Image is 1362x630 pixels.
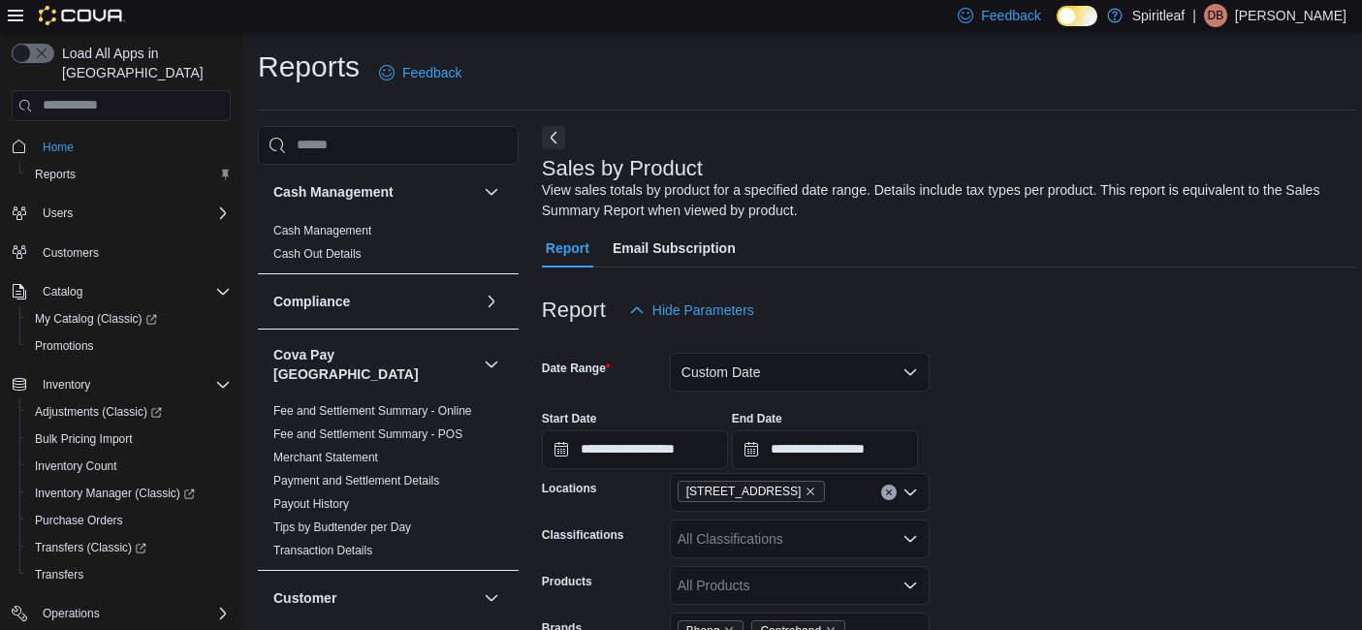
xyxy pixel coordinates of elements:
[43,606,100,621] span: Operations
[35,602,108,625] button: Operations
[27,536,154,559] a: Transfers (Classic)
[732,430,918,469] input: Press the down key to open a popover containing a calendar.
[43,140,74,155] span: Home
[273,544,372,557] a: Transaction Details
[19,161,238,188] button: Reports
[19,332,238,360] button: Promotions
[273,496,349,512] span: Payout History
[35,458,117,474] span: Inventory Count
[903,531,918,547] button: Open list of options
[35,486,195,501] span: Inventory Manager (Classic)
[903,578,918,593] button: Open list of options
[273,426,462,442] span: Fee and Settlement Summary - POS
[27,455,231,478] span: Inventory Count
[35,338,94,354] span: Promotions
[4,371,238,398] button: Inventory
[35,280,90,303] button: Catalog
[19,453,238,480] button: Inventory Count
[35,135,231,159] span: Home
[19,305,238,332] a: My Catalog (Classic)
[273,247,362,261] a: Cash Out Details
[27,427,141,451] a: Bulk Pricing Import
[542,411,597,426] label: Start Date
[4,238,238,267] button: Customers
[27,307,231,331] span: My Catalog (Classic)
[273,474,439,488] a: Payment and Settlement Details
[1192,4,1196,27] p: |
[652,300,754,320] span: Hide Parameters
[273,588,336,608] h3: Customer
[1132,4,1185,27] p: Spiritleaf
[27,509,231,532] span: Purchase Orders
[805,486,816,497] button: Remove 554 - Spiritleaf Fairview St (Burlington) from selection in this group
[542,157,703,180] h3: Sales by Product
[981,6,1040,25] span: Feedback
[19,561,238,588] button: Transfers
[35,602,231,625] span: Operations
[35,280,231,303] span: Catalog
[732,411,782,426] label: End Date
[54,44,231,82] span: Load All Apps in [GEOGRAPHIC_DATA]
[273,292,350,311] h3: Compliance
[903,485,918,500] button: Open list of options
[4,278,238,305] button: Catalog
[273,403,472,419] span: Fee and Settlement Summary - Online
[27,563,91,586] a: Transfers
[273,520,411,534] a: Tips by Budtender per Day
[35,167,76,182] span: Reports
[613,229,736,268] span: Email Subscription
[273,182,394,202] h3: Cash Management
[273,345,476,384] button: Cova Pay [GEOGRAPHIC_DATA]
[35,373,231,396] span: Inventory
[273,224,371,237] a: Cash Management
[258,399,519,570] div: Cova Pay [GEOGRAPHIC_DATA]
[542,361,611,376] label: Date Range
[273,223,371,238] span: Cash Management
[273,473,439,488] span: Payment and Settlement Details
[273,246,362,262] span: Cash Out Details
[542,126,565,149] button: Next
[27,163,83,186] a: Reports
[27,334,102,358] a: Promotions
[27,427,231,451] span: Bulk Pricing Import
[35,136,81,159] a: Home
[27,482,203,505] a: Inventory Manager (Classic)
[670,353,930,392] button: Custom Date
[1208,4,1224,27] span: DB
[480,290,503,313] button: Compliance
[542,430,728,469] input: Press the down key to open a popover containing a calendar.
[258,47,360,86] h1: Reports
[542,180,1346,221] div: View sales totals by product for a specified date range. Details include tax types per product. T...
[542,481,597,496] label: Locations
[27,400,231,424] span: Adjustments (Classic)
[35,567,83,583] span: Transfers
[480,353,503,376] button: Cova Pay [GEOGRAPHIC_DATA]
[19,480,238,507] a: Inventory Manager (Classic)
[678,481,826,502] span: 554 - Spiritleaf Fairview St (Burlington)
[35,513,123,528] span: Purchase Orders
[27,563,231,586] span: Transfers
[43,284,82,299] span: Catalog
[27,455,125,478] a: Inventory Count
[4,133,238,161] button: Home
[480,586,503,610] button: Customer
[27,400,170,424] a: Adjustments (Classic)
[402,63,461,82] span: Feedback
[19,425,238,453] button: Bulk Pricing Import
[35,373,98,396] button: Inventory
[27,163,231,186] span: Reports
[1235,4,1346,27] p: [PERSON_NAME]
[43,245,99,261] span: Customers
[19,534,238,561] a: Transfers (Classic)
[4,200,238,227] button: Users
[542,574,592,589] label: Products
[35,202,231,225] span: Users
[1057,6,1097,26] input: Dark Mode
[19,507,238,534] button: Purchase Orders
[35,202,80,225] button: Users
[35,404,162,420] span: Adjustments (Classic)
[19,398,238,425] a: Adjustments (Classic)
[273,292,476,311] button: Compliance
